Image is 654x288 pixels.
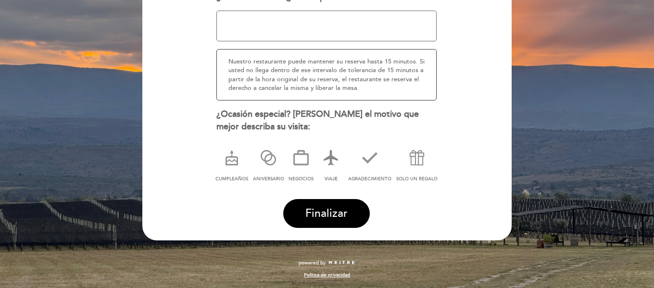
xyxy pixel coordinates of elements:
a: Política de privacidad [304,272,350,278]
button: Finalizar [283,199,370,228]
span: powered by [299,260,326,266]
span: Finalizar [305,207,348,220]
span: AGRADECIMIENTO [348,176,391,182]
span: VIAJE [325,176,338,182]
span: ANIVERSARIO [253,176,284,182]
a: powered by [299,260,355,266]
span: NEGOCIOS [289,176,314,182]
div: Nuestro restaurante puede mantener su reserva hasta 15 minutos. Si usted no llega dentro de ese i... [216,49,437,100]
span: CUMPLEAÑOS [215,176,248,182]
div: ¿Ocasión especial? [PERSON_NAME] el motivo que mejor describa su visita: [216,108,437,133]
span: SOLO UN REGALO [396,176,438,182]
img: MEITRE [328,261,355,265]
